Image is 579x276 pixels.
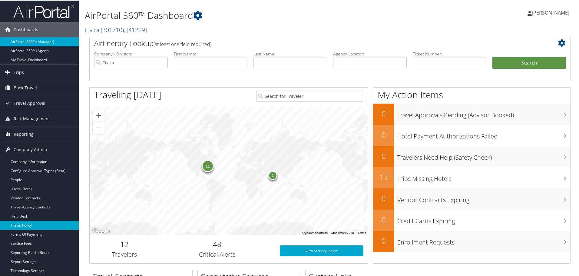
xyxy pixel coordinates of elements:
[373,214,394,224] h2: 0
[373,150,394,161] h2: 0
[94,38,526,48] h2: Airtinerary Lookup
[94,250,155,258] h3: Travelers
[397,192,571,204] h3: Vendor Contracts Expiring
[492,56,566,68] button: Search
[91,227,111,234] a: Open this area in Google Maps (opens a new window)
[532,9,569,15] span: [PERSON_NAME]
[202,159,214,171] div: 11
[14,95,45,110] span: Travel Approval
[397,171,571,182] h3: Trips Missing Hotels
[373,103,571,124] a: 0Travel Approvals Pending (Advisor Booked)
[164,250,271,258] h3: Critical Alerts
[14,80,37,95] span: Book Travel
[373,193,394,203] h2: 0
[124,25,147,33] span: , [ 41229 ]
[154,40,211,47] span: (at least one field required)
[373,129,394,139] h2: 0
[413,50,486,56] label: Ticket Number:
[373,209,571,230] a: 0Credit Cards Expiring
[397,234,571,246] h3: Enrollment Requests
[373,88,571,101] h1: My Action Items
[373,124,571,145] a: 0Hotel Payment Authorizations Failed
[14,126,34,141] span: Reporting
[94,88,161,101] h1: Traveling [DATE]
[373,235,394,245] h2: 0
[373,171,394,182] h2: 17
[14,141,47,157] span: Company Admin
[373,188,571,209] a: 0Vendor Contracts Expiring
[358,231,366,234] a: Terms (opens in new tab)
[94,238,155,249] h2: 12
[302,230,328,234] button: Keyboard shortcuts
[85,8,412,21] h1: AirPortal 360™ Dashboard
[373,108,394,118] h2: 0
[373,230,571,251] a: 0Enrollment Requests
[164,238,271,249] h2: 48
[91,227,111,234] img: Google
[333,50,407,56] label: Agency Locator:
[331,231,354,234] span: Map data ©2025
[93,109,105,121] button: Zoom in
[373,167,571,188] a: 17Trips Missing Hotels
[14,111,50,126] span: Risk Management
[280,245,363,256] a: View SecurityLogic®
[253,50,327,56] label: Last Name:
[174,50,247,56] label: First Name:
[397,128,571,140] h3: Hotel Payment Authorizations Failed
[256,90,363,101] input: Search for Traveler
[14,64,24,79] span: Trips
[268,170,277,179] div: 1
[397,150,571,161] h3: Travelers Need Help (Safety Check)
[13,4,74,18] img: airportal-logo.png
[373,145,571,167] a: 0Travelers Need Help (Safety Check)
[85,25,147,33] a: Civica
[528,3,575,21] a: [PERSON_NAME]
[397,107,571,119] h3: Travel Approvals Pending (Advisor Booked)
[14,22,38,37] span: Dashboards
[93,121,105,133] button: Zoom out
[94,50,168,56] label: Company - Division:
[101,25,124,33] span: ( 301710 )
[397,213,571,225] h3: Credit Cards Expiring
